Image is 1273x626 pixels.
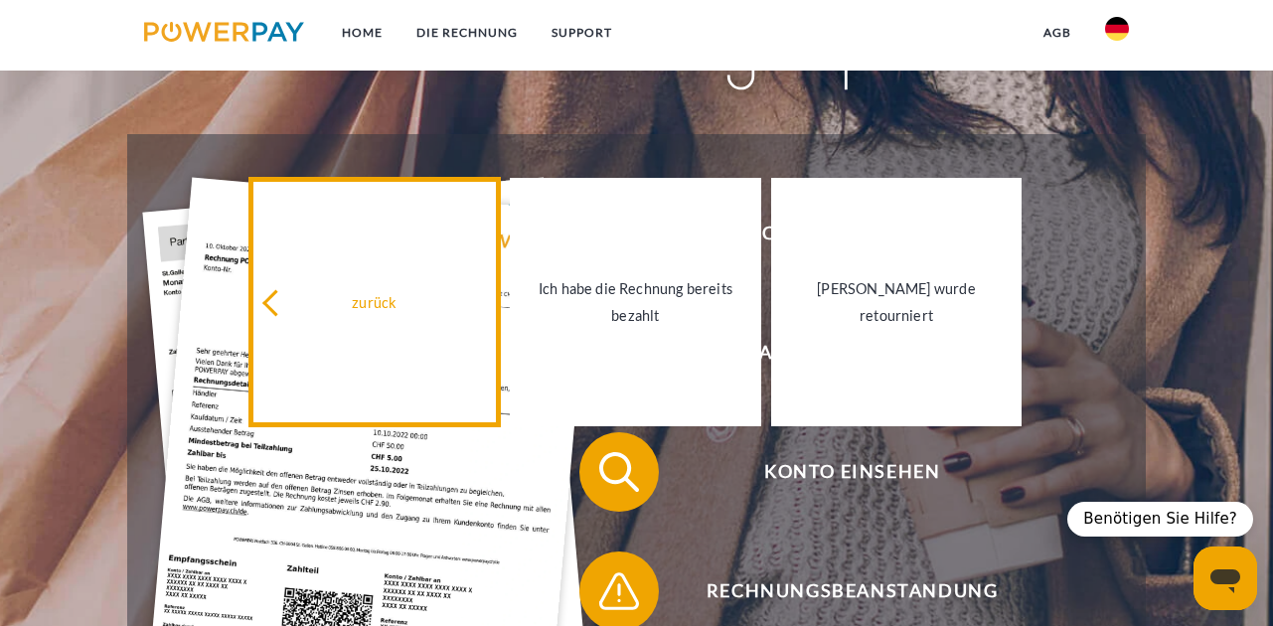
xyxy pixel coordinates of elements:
div: Benötigen Sie Hilfe? [1067,502,1253,537]
a: DIE RECHNUNG [399,15,535,51]
a: SUPPORT [535,15,629,51]
a: Home [325,15,399,51]
div: [PERSON_NAME] wurde retourniert [783,275,1011,329]
img: logo-powerpay.svg [144,22,304,42]
div: Ich habe die Rechnung bereits bezahlt [522,275,749,329]
img: de [1105,17,1129,41]
img: qb_warning.svg [594,566,644,616]
iframe: Schaltfläche zum Öffnen des Messaging-Fensters; Konversation läuft [1193,547,1257,610]
img: qb_search.svg [594,447,644,497]
button: Konto einsehen [579,432,1096,512]
span: Konto einsehen [608,432,1095,512]
div: zurück [261,288,489,315]
a: agb [1027,15,1088,51]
